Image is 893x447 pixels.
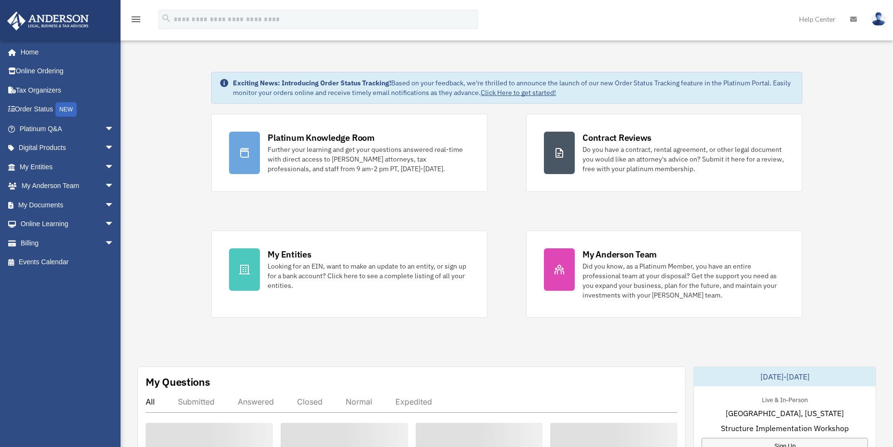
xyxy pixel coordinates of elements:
[105,176,124,196] span: arrow_drop_down
[526,114,802,192] a: Contract Reviews Do you have a contract, rental agreement, or other legal document you would like...
[7,42,124,62] a: Home
[526,230,802,318] a: My Anderson Team Did you know, as a Platinum Member, you have an entire professional team at your...
[130,17,142,25] a: menu
[395,397,432,406] div: Expedited
[55,102,77,117] div: NEW
[582,145,785,174] div: Do you have a contract, rental agreement, or other legal document you would like an attorney's ad...
[4,12,92,30] img: Anderson Advisors Platinum Portal
[7,253,129,272] a: Events Calendar
[105,195,124,215] span: arrow_drop_down
[871,12,886,26] img: User Pic
[721,422,849,434] span: Structure Implementation Workshop
[268,248,311,260] div: My Entities
[105,119,124,139] span: arrow_drop_down
[346,397,372,406] div: Normal
[105,215,124,234] span: arrow_drop_down
[105,233,124,253] span: arrow_drop_down
[726,407,844,419] span: [GEOGRAPHIC_DATA], [US_STATE]
[582,248,657,260] div: My Anderson Team
[582,261,785,300] div: Did you know, as a Platinum Member, you have an entire professional team at your disposal? Get th...
[7,233,129,253] a: Billingarrow_drop_down
[146,375,210,389] div: My Questions
[130,14,142,25] i: menu
[238,397,274,406] div: Answered
[7,100,129,120] a: Order StatusNEW
[7,138,129,158] a: Digital Productsarrow_drop_down
[233,78,794,97] div: Based on your feedback, we're thrilled to announce the launch of our new Order Status Tracking fe...
[268,261,470,290] div: Looking for an EIN, want to make an update to an entity, or sign up for a bank account? Click her...
[297,397,323,406] div: Closed
[268,145,470,174] div: Further your learning and get your questions answered real-time with direct access to [PERSON_NAM...
[7,215,129,234] a: Online Learningarrow_drop_down
[754,394,815,404] div: Live & In-Person
[7,119,129,138] a: Platinum Q&Aarrow_drop_down
[694,367,876,386] div: [DATE]-[DATE]
[178,397,215,406] div: Submitted
[7,195,129,215] a: My Documentsarrow_drop_down
[161,13,172,24] i: search
[105,138,124,158] span: arrow_drop_down
[268,132,375,144] div: Platinum Knowledge Room
[211,114,487,192] a: Platinum Knowledge Room Further your learning and get your questions answered real-time with dire...
[146,397,155,406] div: All
[7,176,129,196] a: My Anderson Teamarrow_drop_down
[7,81,129,100] a: Tax Organizers
[211,230,487,318] a: My Entities Looking for an EIN, want to make an update to an entity, or sign up for a bank accoun...
[481,88,556,97] a: Click Here to get started!
[7,62,129,81] a: Online Ordering
[7,157,129,176] a: My Entitiesarrow_drop_down
[582,132,651,144] div: Contract Reviews
[233,79,391,87] strong: Exciting News: Introducing Order Status Tracking!
[105,157,124,177] span: arrow_drop_down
